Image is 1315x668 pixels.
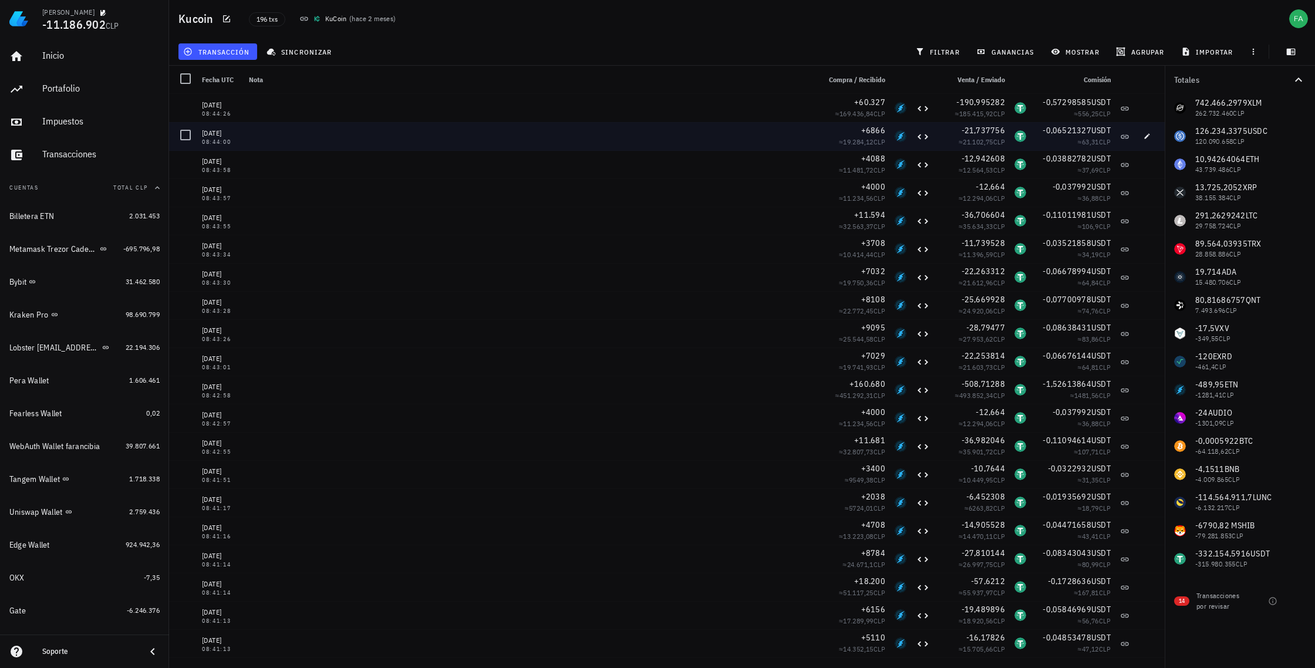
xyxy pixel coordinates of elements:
[1043,350,1091,361] span: -0,06676144
[9,474,60,484] div: Tangem Wallet
[861,238,885,248] span: +3708
[843,616,874,625] span: 17.289,99
[126,277,160,286] span: 31.462.580
[874,109,885,118] span: CLP
[976,407,1005,417] span: -12,664
[9,573,25,583] div: OKX
[202,156,240,167] div: [DATE]
[1082,419,1099,428] span: 36,88
[959,137,1005,146] span: ≈
[861,463,885,474] span: +3400
[1043,266,1091,276] span: -0,06678994
[895,130,906,142] div: ETN-icon
[843,306,874,315] span: 22.772,45
[202,111,240,117] div: 08:44:26
[962,125,1006,136] span: -21,737756
[1082,306,1099,315] span: 74,76
[202,167,240,173] div: 08:43:58
[5,174,164,202] button: CuentasTotal CLP
[1043,491,1091,502] span: -0,01935692
[1014,243,1026,255] div: USDT-icon
[815,66,890,94] div: Compra / Recibido
[1078,137,1111,146] span: ≈
[9,211,54,221] div: Billetera ETN
[1043,519,1091,530] span: -0,04471658
[959,194,1005,203] span: ≈
[42,149,160,160] div: Transacciones
[1099,222,1111,231] span: CLP
[993,137,1005,146] span: CLP
[839,391,874,400] span: 451.292,31
[829,75,885,84] span: Compra / Recibido
[843,363,874,372] span: 19.741,93
[1043,604,1091,615] span: -0,05846969
[1082,194,1099,203] span: 36,88
[42,116,160,127] div: Impuestos
[993,109,1005,118] span: CLP
[1091,181,1111,192] span: USDT
[963,447,993,456] span: 35.901,72
[1091,266,1111,276] span: USDT
[843,137,874,146] span: 19.284,12
[861,153,885,164] span: +4088
[969,504,993,512] span: 6263,82
[849,504,874,512] span: 5724,01
[861,407,885,417] span: +4000
[5,301,164,329] a: Kraken Pro 98.690.799
[839,109,874,118] span: 169.436,84
[1082,616,1099,625] span: 56,76
[839,222,885,231] span: ≈
[5,564,164,592] a: OKX -7,35
[849,379,885,389] span: +160.680
[106,21,119,31] span: CLP
[352,14,393,23] span: hace 2 meses
[1091,153,1111,164] span: USDT
[9,277,26,287] div: Bybit
[129,376,160,384] span: 1.606.461
[963,166,993,174] span: 12.564,53
[5,75,164,103] a: Portafolio
[1043,322,1091,333] span: -0,08638431
[959,250,1005,259] span: ≈
[1048,576,1092,586] span: -0,1728636
[1014,102,1026,114] div: USDT-icon
[1043,435,1091,446] span: -0,11094614
[244,66,815,94] div: Nota
[5,596,164,625] a: Gate -6.246.376
[42,8,95,17] div: [PERSON_NAME]
[1091,322,1111,333] span: USDT
[1078,194,1111,203] span: ≈
[202,195,240,201] div: 08:43:57
[126,343,160,352] span: 22.194.306
[993,278,1005,287] span: CLP
[839,194,885,203] span: ≈
[1053,47,1100,56] span: mostrar
[1082,363,1099,372] span: 64,81
[1078,447,1098,456] span: 107,71
[849,475,874,484] span: 9549,38
[976,181,1005,192] span: -12,664
[843,645,874,653] span: 14.352,15
[895,328,906,339] div: ETN-icon
[963,278,993,287] span: 21.612,96
[1091,125,1111,136] span: USDT
[5,268,164,296] a: Bybit 31.462.580
[1074,109,1111,118] span: ≈
[1082,166,1099,174] span: 37,69
[42,16,106,32] span: -11.186.902
[9,540,50,550] div: Edge Wallet
[963,645,993,653] span: 15.705,66
[963,363,993,372] span: 21.603,73
[5,531,164,559] a: Edge Wallet 924.942,36
[839,335,885,343] span: ≈
[126,441,160,450] span: 39.807.661
[1099,306,1111,315] span: CLP
[202,308,240,314] div: 08:43:28
[5,366,164,394] a: Pera Wallet 1.606.461
[966,322,1005,333] span: -28,79477
[993,306,1005,315] span: CLP
[202,99,240,111] div: [DATE]
[178,43,257,60] button: transacción
[959,222,1005,231] span: ≈
[202,268,240,280] div: [DATE]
